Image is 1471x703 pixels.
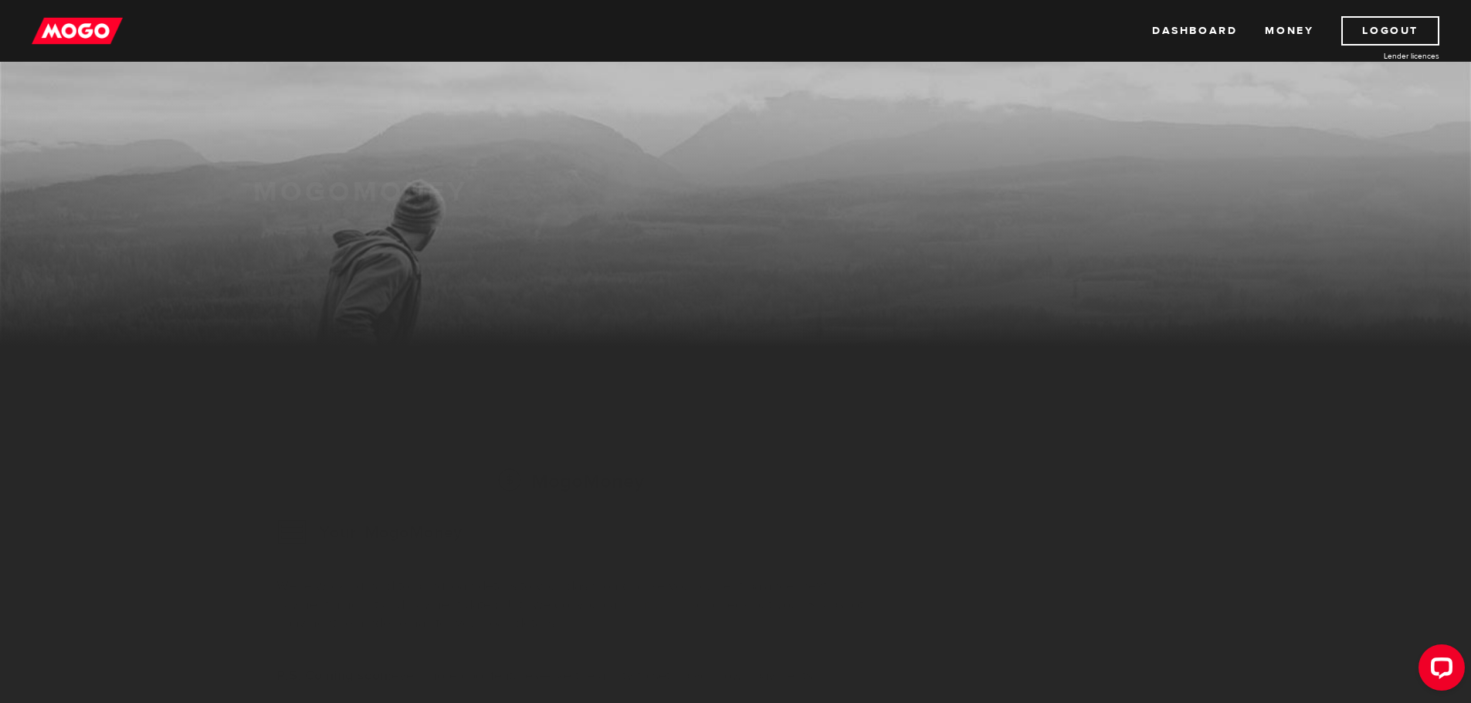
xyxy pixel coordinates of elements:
p: We're working hard to bring loan details to your dashboard! (Like your current balance, next paym... [276,577,866,633]
a: View [803,317,866,339]
p: even more cool features—like the ability to set up your own payments [276,667,866,685]
a: chat with us [625,596,697,613]
img: strong arm emoji [817,670,829,683]
a: Dashboard [1152,16,1237,46]
h2: MogoMoney [276,465,866,497]
a: Money [1265,16,1313,46]
iframe: LiveChat chat widget [1406,638,1471,703]
h1: MogoMoney [253,176,1218,208]
a: Lender licences [1324,50,1439,62]
strong: P.S. Coming soon: [276,667,391,684]
h3: Your MogoMoney [276,512,462,553]
img: mogo_logo-11ee424be714fa7cbb0f0f49df9e16ec.png [32,16,123,46]
a: Logout [1341,16,1439,46]
h3: Previous loan agreements [276,315,568,335]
